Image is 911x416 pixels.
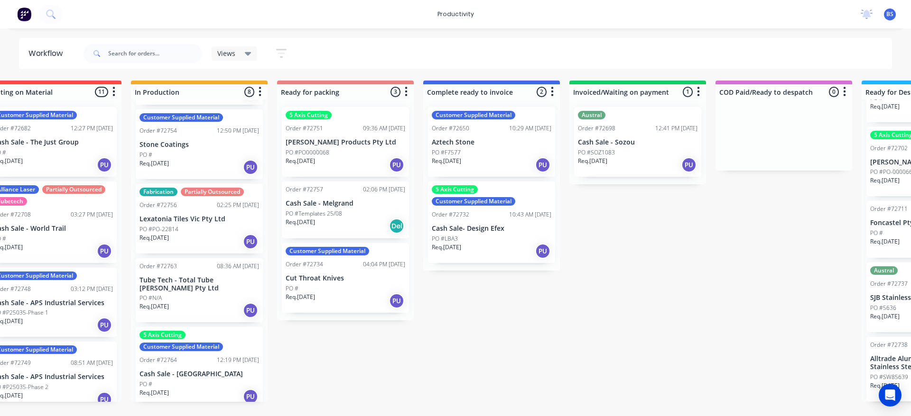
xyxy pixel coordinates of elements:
[870,280,908,288] div: Order #72737
[139,201,177,209] div: Order #72756
[432,138,551,146] p: Aztech Stone
[432,235,458,243] p: PO #LBA3
[389,293,404,308] div: PU
[432,197,515,206] div: Customer Supplied Material
[578,138,697,146] p: Cash Sale - Sozou
[432,124,469,133] div: Order #72650
[139,151,152,159] p: PO #
[71,359,113,367] div: 08:51 AM [DATE]
[136,184,263,253] div: FabricationPartially OutsourcedOrder #7275602:25 PM [DATE]Lexatonia Tiles Vic Pty LtdPO #PO-22814...
[535,244,550,259] div: PU
[655,124,697,133] div: 12:41 PM [DATE]
[574,107,701,177] div: AustralOrder #7269812:41 PM [DATE]Cash Sale - SozouPO #SOZ1083Req.[DATE]PU
[578,111,605,119] div: Austral
[509,124,551,133] div: 10:29 AM [DATE]
[139,276,259,292] p: Tube Tech - Total Tube [PERSON_NAME] Pty Ltd
[363,124,405,133] div: 09:36 AM [DATE]
[286,185,323,194] div: Order #72757
[181,188,244,196] div: Partially Outsourced
[870,341,908,349] div: Order #72738
[139,234,169,242] p: Req. [DATE]
[432,157,461,165] p: Req. [DATE]
[139,141,259,149] p: Stone Coatings
[286,124,323,133] div: Order #72751
[432,210,469,219] div: Order #72732
[136,109,263,179] div: Customer Supplied MaterialOrder #7275412:50 PM [DATE]Stone CoatingsPO #Req.[DATE]PU
[433,7,479,21] div: productivity
[286,247,369,255] div: Customer Supplied Material
[243,160,258,175] div: PU
[286,260,323,269] div: Order #72734
[97,157,112,172] div: PU
[286,148,329,157] p: PO #PO0000068
[432,225,551,233] p: Cash Sale- Design Efex
[870,381,900,390] p: Req. [DATE]
[286,199,405,208] p: Cash Sale - Melgrand
[886,10,893,18] span: BS
[28,48,67,59] div: Workflow
[136,327,263,408] div: 5 Axis CuttingCustomer Supplied MaterialOrder #7276412:19 PM [DATE]Cash Sale - [GEOGRAPHIC_DATA]P...
[136,258,263,323] div: Order #7276308:36 AM [DATE]Tube Tech - Total Tube [PERSON_NAME] Pty LtdPO #N/AReq.[DATE]PU
[71,124,113,133] div: 12:27 PM [DATE]
[139,343,223,351] div: Customer Supplied Material
[389,157,404,172] div: PU
[286,157,315,165] p: Req. [DATE]
[432,243,461,252] p: Req. [DATE]
[139,188,177,196] div: Fabrication
[217,262,259,271] div: 08:36 AM [DATE]
[286,284,298,293] p: PO #
[432,148,461,157] p: PO #F7577
[870,304,896,312] p: PO #5636
[217,127,259,135] div: 12:50 PM [DATE]
[243,234,258,249] div: PU
[870,237,900,246] p: Req. [DATE]
[870,205,908,213] div: Order #72711
[97,244,112,259] div: PU
[139,262,177,271] div: Order #72763
[286,293,315,301] p: Req. [DATE]
[139,370,259,378] p: Cash Sale - [GEOGRAPHIC_DATA]
[870,144,908,153] div: Order #72702
[139,294,162,302] p: PO #N/A
[286,111,332,119] div: 5 Axis Cutting
[870,266,898,275] div: Austral
[17,7,31,21] img: Factory
[432,111,515,119] div: Customer Supplied Material
[432,185,478,194] div: 5 Axis Cutting
[97,317,112,333] div: PU
[139,127,177,135] div: Order #72754
[139,356,177,364] div: Order #72764
[870,229,883,237] p: PO #
[282,243,409,313] div: Customer Supplied MaterialOrder #7273404:04 PM [DATE]Cut Throat KnivesPO #Req.[DATE]PU
[578,148,615,157] p: PO #SOZ1083
[42,185,105,194] div: Partially Outsourced
[139,302,169,311] p: Req. [DATE]
[286,209,342,218] p: PO #Templates 25/08
[282,181,409,238] div: Order #7275702:06 PM [DATE]Cash Sale - MelgrandPO #Templates 25/08Req.[DATE]Del
[428,107,555,177] div: Customer Supplied MaterialOrder #7265010:29 AM [DATE]Aztech StonePO #F7577Req.[DATE]PU
[97,392,112,407] div: PU
[286,138,405,146] p: [PERSON_NAME] Products Pty Ltd
[217,356,259,364] div: 12:19 PM [DATE]
[139,159,169,168] p: Req. [DATE]
[139,389,169,397] p: Req. [DATE]
[578,157,607,165] p: Req. [DATE]
[71,285,113,293] div: 03:12 PM [DATE]
[535,157,550,172] div: PU
[363,260,405,269] div: 04:04 PM [DATE]
[363,185,405,194] div: 02:06 PM [DATE]
[870,373,908,381] p: PO #SW85639
[71,210,113,219] div: 03:27 PM [DATE]
[139,215,259,223] p: Lexatonia Tiles Vic Pty Ltd
[428,181,555,263] div: 5 Axis CuttingCustomer Supplied MaterialOrder #7273210:43 AM [DATE]Cash Sale- Design EfexPO #LBA3...
[139,380,152,389] p: PO #
[870,312,900,321] p: Req. [DATE]
[217,48,235,58] span: Views
[870,176,900,185] p: Req. [DATE]
[286,218,315,226] p: Req. [DATE]
[578,124,615,133] div: Order #72698
[139,225,178,234] p: PO #PO-22814
[243,303,258,318] div: PU
[681,157,697,172] div: PU
[509,210,551,219] div: 10:43 AM [DATE]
